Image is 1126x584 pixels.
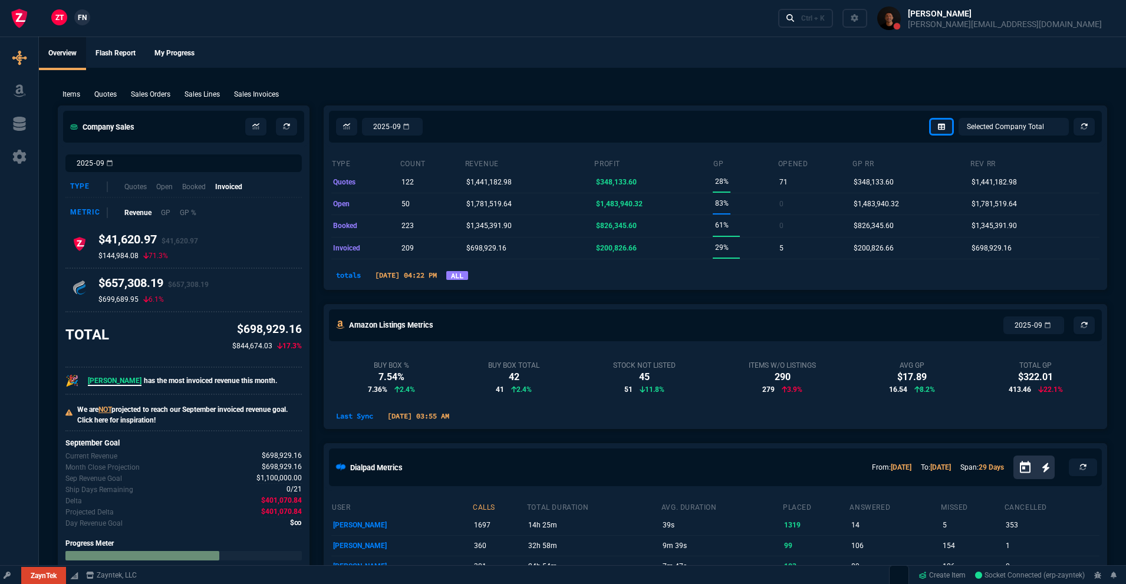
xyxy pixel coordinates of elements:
[331,215,400,237] td: booked
[1018,459,1042,476] button: Open calendar
[98,251,139,260] p: $144,984.08
[331,193,400,215] td: open
[889,370,935,384] div: $17.89
[98,295,139,304] p: $699,689.95
[762,384,775,395] span: 279
[972,240,1012,256] p: $698,929.16
[596,196,643,212] p: $1,483,940.32
[279,517,302,529] p: spec.value
[331,270,366,281] p: totals
[749,370,816,384] div: 290
[779,174,788,190] p: 71
[331,498,472,514] th: user
[232,321,302,338] p: $698,929.16
[290,517,302,529] span: Delta divided by the remaining ship days.
[854,217,894,234] p: $826,345.60
[156,182,173,192] p: Open
[528,558,659,575] p: 24h 54m
[472,498,526,514] th: calls
[331,154,400,171] th: type
[88,377,141,386] span: [PERSON_NAME]
[370,270,442,281] p: [DATE] 04:22 PM
[889,384,907,395] span: 16.54
[640,384,664,395] p: 11.8%
[232,341,272,351] p: $844,674.03
[596,240,637,256] p: $200,826.66
[83,570,140,580] a: msbcCompanyName
[914,566,970,584] a: Create Item
[70,207,108,218] div: Metric
[39,37,86,70] a: Overview
[466,174,512,190] p: $1,441,182.98
[331,237,400,259] td: invoiced
[131,89,170,100] p: Sales Orders
[466,217,512,234] p: $1,345,391.90
[162,237,198,245] span: $41,620.97
[215,182,242,192] p: Invoiced
[401,174,414,190] p: 122
[331,171,400,193] td: quotes
[86,37,145,70] a: Flash Report
[975,571,1085,579] span: Socket Connected (erp-zayntek)
[65,507,114,517] p: The difference between the current month's Revenue goal and projected month-end.
[349,319,433,331] h5: Amazon Listings Metrics
[784,537,847,554] p: 99
[65,496,82,506] p: The difference between the current month's Revenue and the goal.
[333,537,470,554] p: [PERSON_NAME]
[98,405,111,414] span: NOT
[465,154,594,171] th: revenue
[261,495,302,506] span: The difference between the current month's Revenue and the goal.
[526,498,661,514] th: total duration
[528,537,659,554] p: 32h 58m
[930,463,951,471] a: [DATE]
[851,537,939,554] p: 106
[350,462,403,473] h5: Dialpad Metrics
[779,217,783,234] p: 0
[596,217,637,234] p: $826,345.60
[496,384,504,395] span: 41
[161,207,170,218] p: GP
[663,558,781,575] p: 7m 47s
[972,217,1017,234] p: $1,345,391.90
[94,89,117,100] p: Quotes
[972,174,1017,190] p: $1,441,182.98
[401,240,414,256] p: 209
[715,217,729,233] p: 61%
[782,498,849,514] th: placed
[1009,361,1063,370] div: Total GP
[145,37,204,70] a: My Progress
[715,195,729,212] p: 83%
[182,182,206,192] p: Booked
[185,89,220,100] p: Sales Lines
[55,12,64,23] span: ZT
[368,384,387,395] span: 7.36%
[98,276,209,295] h4: $657,308.19
[854,240,894,256] p: $200,826.66
[383,411,454,421] p: [DATE] 03:55 AM
[474,537,524,554] p: 360
[466,196,512,212] p: $1,781,519.64
[715,173,729,190] p: 28%
[246,473,302,484] p: spec.value
[262,450,302,461] span: Revenue for Sep.
[168,281,209,289] span: $657,308.19
[854,196,899,212] p: $1,483,940.32
[663,517,781,533] p: 39s
[1009,370,1063,384] div: $322.01
[400,154,465,171] th: count
[960,462,1004,473] p: Span:
[849,498,940,514] th: answered
[921,462,951,473] p: To:
[943,558,1002,575] p: 106
[474,558,524,575] p: 301
[613,361,676,370] div: Stock Not Listed
[661,498,782,514] th: avg. duration
[474,517,524,533] p: 1697
[124,182,147,192] p: Quotes
[851,558,939,575] p: 89
[779,240,783,256] p: 5
[891,463,911,471] a: [DATE]
[784,558,847,575] p: 103
[446,271,468,280] a: ALL
[749,361,816,370] div: Items w/o Listings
